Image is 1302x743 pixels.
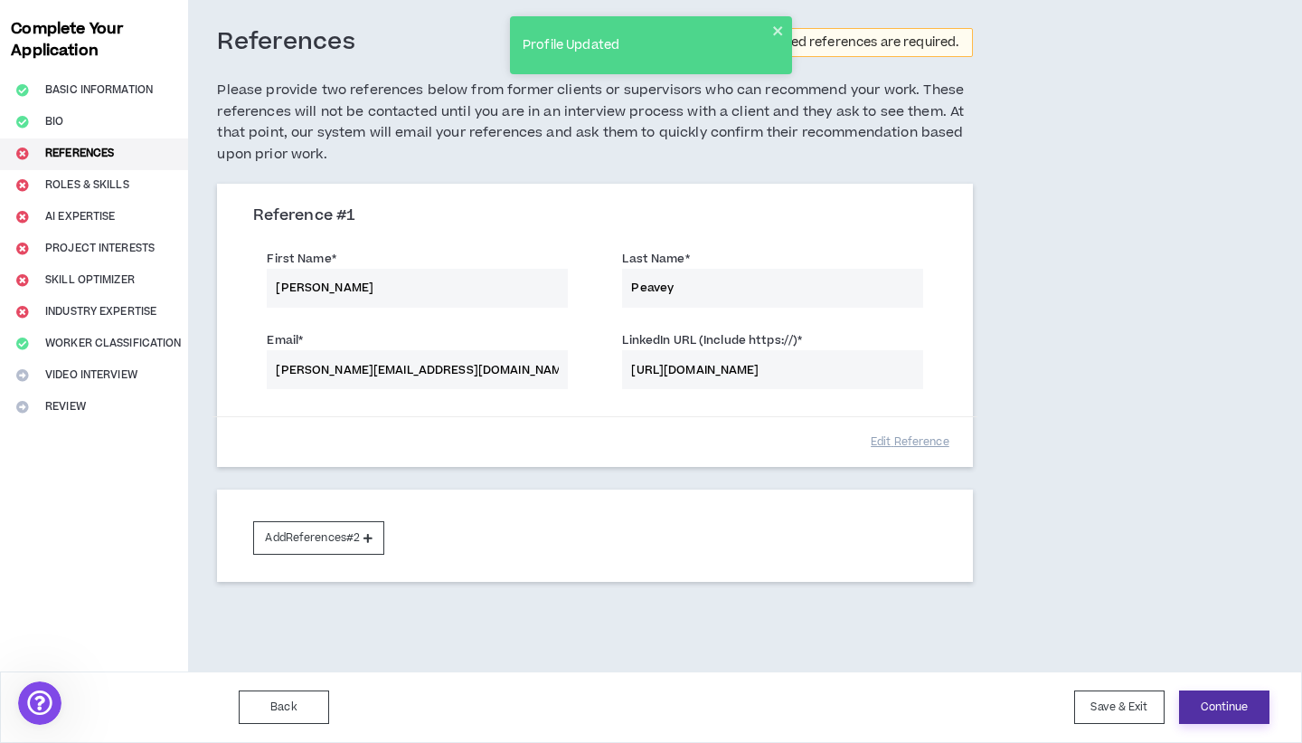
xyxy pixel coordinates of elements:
div: Morgan says… [14,104,347,281]
h3: References [217,27,355,58]
h1: [PERSON_NAME] [88,9,205,23]
div: Welcome to Wripple 🙌 [29,142,282,160]
button: Save & Exit [1074,691,1165,724]
button: Start recording [115,593,129,607]
button: Back [239,691,329,724]
button: Continue [1179,691,1269,724]
div: Profile Updated [517,31,772,61]
p: Active 3h ago [88,23,168,41]
button: Home [283,7,317,42]
h3: Complete Your Application [4,18,184,62]
button: Send a message… [310,586,339,614]
div: At least 2 submitted references are required. [684,36,958,49]
div: Close [317,7,350,40]
h3: Reference # 1 [253,206,937,226]
button: Upload attachment [28,593,42,607]
div: [PERSON_NAME] • [DATE] [29,245,171,256]
div: Hey there 👋Welcome to Wripple 🙌Take a look around! If you have any questions, just reply to this ... [14,104,297,242]
div: Take a look around! If you have any questions, just reply to this message. [29,168,282,204]
div: Hey there 👋 [29,115,282,133]
button: Gif picker [86,593,100,607]
button: close [772,24,785,38]
img: Profile image for Morgan [52,10,80,39]
div: [PERSON_NAME] [29,213,282,231]
button: AddReferences#2 [253,521,384,555]
button: Emoji picker [57,593,71,607]
textarea: Message… [15,555,346,586]
button: Edit Reference [864,426,955,458]
h5: Please provide two references below from former clients or supervisors who can recommend your wor... [217,80,973,166]
button: go back [12,7,46,42]
iframe: Intercom live chat [18,681,61,725]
